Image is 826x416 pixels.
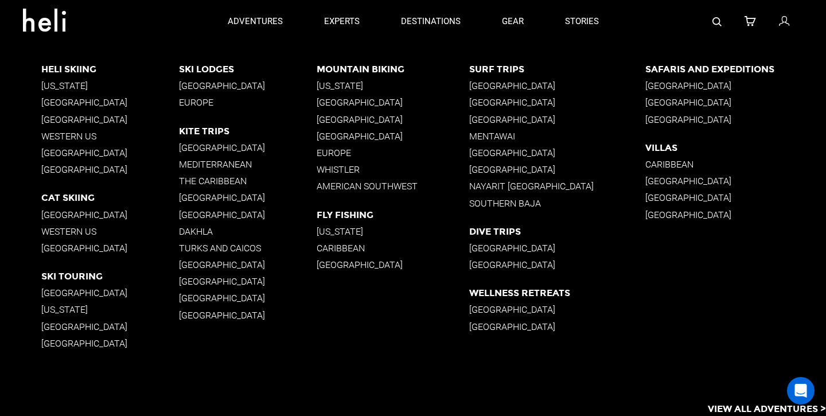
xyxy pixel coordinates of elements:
[317,243,469,254] p: Caribbean
[645,114,826,125] p: [GEOGRAPHIC_DATA]
[317,209,469,220] p: Fly Fishing
[645,97,826,108] p: [GEOGRAPHIC_DATA]
[645,64,826,75] p: Safaris and Expeditions
[41,287,179,298] p: [GEOGRAPHIC_DATA]
[317,80,469,91] p: [US_STATE]
[228,15,283,28] p: adventures
[317,97,469,108] p: [GEOGRAPHIC_DATA]
[41,64,179,75] p: Heli Skiing
[708,403,826,416] p: View All Adventures >
[41,114,179,125] p: [GEOGRAPHIC_DATA]
[469,64,645,75] p: Surf Trips
[41,131,179,142] p: Western US
[179,293,317,304] p: [GEOGRAPHIC_DATA]
[179,80,317,91] p: [GEOGRAPHIC_DATA]
[324,15,360,28] p: experts
[41,304,179,315] p: [US_STATE]
[401,15,461,28] p: destinations
[645,80,826,91] p: [GEOGRAPHIC_DATA]
[317,147,469,158] p: Europe
[41,243,179,254] p: [GEOGRAPHIC_DATA]
[645,176,826,186] p: [GEOGRAPHIC_DATA]
[469,181,645,192] p: Nayarit [GEOGRAPHIC_DATA]
[645,142,826,153] p: Villas
[179,259,317,270] p: [GEOGRAPHIC_DATA]
[41,226,179,237] p: Western US
[179,226,317,237] p: Dakhla
[41,271,179,282] p: Ski Touring
[41,192,179,203] p: Cat Skiing
[317,131,469,142] p: [GEOGRAPHIC_DATA]
[469,97,645,108] p: [GEOGRAPHIC_DATA]
[317,114,469,125] p: [GEOGRAPHIC_DATA]
[179,159,317,170] p: Mediterranean
[469,147,645,158] p: [GEOGRAPHIC_DATA]
[179,176,317,186] p: The Caribbean
[41,209,179,220] p: [GEOGRAPHIC_DATA]
[469,131,645,142] p: Mentawai
[317,181,469,192] p: American Southwest
[645,159,826,170] p: Caribbean
[469,226,645,237] p: Dive Trips
[469,114,645,125] p: [GEOGRAPHIC_DATA]
[317,259,469,270] p: [GEOGRAPHIC_DATA]
[712,17,722,26] img: search-bar-icon.svg
[41,147,179,158] p: [GEOGRAPHIC_DATA]
[179,243,317,254] p: Turks and Caicos
[645,209,826,220] p: [GEOGRAPHIC_DATA]
[179,97,317,108] p: Europe
[179,276,317,287] p: [GEOGRAPHIC_DATA]
[469,321,645,332] p: [GEOGRAPHIC_DATA]
[469,80,645,91] p: [GEOGRAPHIC_DATA]
[179,64,317,75] p: Ski Lodges
[41,164,179,175] p: [GEOGRAPHIC_DATA]
[179,310,317,321] p: [GEOGRAPHIC_DATA]
[41,321,179,332] p: [GEOGRAPHIC_DATA]
[179,126,317,137] p: Kite Trips
[41,80,179,91] p: [US_STATE]
[469,259,645,270] p: [GEOGRAPHIC_DATA]
[41,97,179,108] p: [GEOGRAPHIC_DATA]
[179,142,317,153] p: [GEOGRAPHIC_DATA]
[645,192,826,203] p: [GEOGRAPHIC_DATA]
[469,243,645,254] p: [GEOGRAPHIC_DATA]
[179,192,317,203] p: [GEOGRAPHIC_DATA]
[179,209,317,220] p: [GEOGRAPHIC_DATA]
[469,304,645,315] p: [GEOGRAPHIC_DATA]
[469,198,645,209] p: Southern Baja
[317,164,469,175] p: Whistler
[787,377,815,405] div: Open Intercom Messenger
[41,338,179,349] p: [GEOGRAPHIC_DATA]
[317,64,469,75] p: Mountain Biking
[469,164,645,175] p: [GEOGRAPHIC_DATA]
[469,287,645,298] p: Wellness Retreats
[317,226,469,237] p: [US_STATE]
